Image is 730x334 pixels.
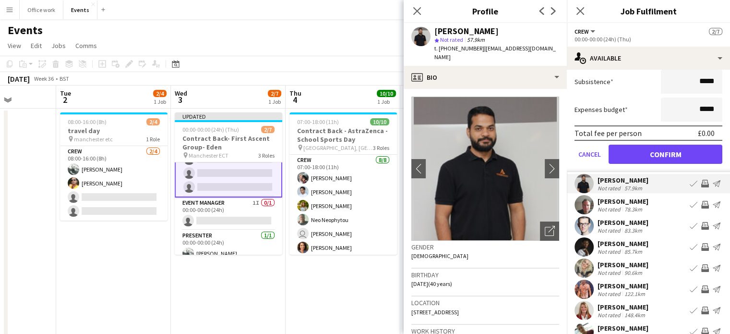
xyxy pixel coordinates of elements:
span: 3 [173,94,187,105]
span: t. [PHONE_NUMBER] [434,45,484,52]
span: 08:00-16:00 (8h) [68,118,107,125]
h3: Contract Back- First Ascent Group- Eden [175,134,282,151]
div: [PERSON_NAME] [598,260,648,269]
div: 1 Job [154,98,166,105]
span: Week 36 [32,75,56,82]
div: [PERSON_NAME] [598,218,648,227]
button: Office work [20,0,63,19]
app-job-card: 08:00-16:00 (8h)2/4travel day manchester etc1 RoleCrew2/408:00-16:00 (8h)[PERSON_NAME][PERSON_NAME] [60,112,168,221]
span: Not rated [440,36,463,43]
span: View [8,41,21,50]
div: [PERSON_NAME] [598,239,648,248]
app-job-card: 07:00-18:00 (11h)10/10Contract Back - AstraZenca - School Sports Day [GEOGRAPHIC_DATA], [GEOGRAPH... [289,112,397,255]
div: [PERSON_NAME] [598,197,648,206]
span: [DATE] (40 years) [411,280,452,287]
app-card-role: Presenter1/100:00-00:00 (24h)[PERSON_NAME] [175,230,282,263]
span: [GEOGRAPHIC_DATA], [GEOGRAPHIC_DATA], [GEOGRAPHIC_DATA], [GEOGRAPHIC_DATA] [303,144,373,151]
h3: Location [411,298,559,307]
div: 83.3km [622,227,644,234]
div: [PERSON_NAME] [598,303,648,311]
div: 1 Job [377,98,395,105]
app-card-role: Crew2/408:00-16:00 (8h)[PERSON_NAME][PERSON_NAME] [60,146,168,221]
span: [STREET_ADDRESS] [411,309,459,316]
div: [DATE] [8,74,30,84]
span: 00:00-00:00 (24h) (Thu) [182,126,239,133]
div: 90.6km [622,269,644,276]
h1: Events [8,23,43,37]
img: Crew avatar or photo [411,97,559,241]
div: BST [60,75,69,82]
a: View [4,39,25,52]
span: Thu [289,89,301,98]
span: Edit [31,41,42,50]
div: 57.9km [622,185,644,192]
h3: Gender [411,243,559,251]
span: [DEMOGRAPHIC_DATA] [411,252,468,260]
h3: Contract Back - AstraZenca - School Sports Day [289,126,397,144]
div: Total fee per person [574,128,642,138]
span: Wed [175,89,187,98]
a: Comms [72,39,101,52]
h3: Profile [404,5,567,17]
div: [PERSON_NAME] [598,282,648,290]
div: Not rated [598,206,622,213]
h3: Job Fulfilment [567,5,730,17]
span: 3 Roles [373,144,389,151]
div: [PERSON_NAME] [598,324,648,333]
span: 2 [59,94,71,105]
span: 07:00-18:00 (11h) [297,118,339,125]
h3: travel day [60,126,168,135]
label: Expenses budget [574,105,628,114]
div: Not rated [598,248,622,255]
span: 10/10 [370,118,389,125]
button: Crew [574,28,597,35]
div: Open photos pop-in [540,222,559,241]
div: £0.00 [698,128,715,138]
app-card-role: Event Manager1I0/100:00-00:00 (24h) [175,198,282,230]
div: Updated [175,112,282,120]
span: | [EMAIL_ADDRESS][DOMAIN_NAME] [434,45,556,61]
app-card-role: Crew8/807:00-18:00 (11h)[PERSON_NAME][PERSON_NAME][PERSON_NAME]Neo Neophytou [PERSON_NAME][PERSON... [289,155,397,285]
div: Not rated [598,227,622,234]
div: 78.3km [622,206,644,213]
span: 2/7 [268,90,281,97]
span: 2/4 [153,90,167,97]
app-job-card: Updated00:00-00:00 (24h) (Thu)2/7Contract Back- First Ascent Group- Eden Manchester ECT3 RolesCre... [175,112,282,255]
a: Edit [27,39,46,52]
div: Not rated [598,185,622,192]
span: Crew [574,28,589,35]
div: Not rated [598,290,622,297]
div: 00:00-00:00 (24h) (Thu) [574,36,722,43]
div: 148.4km [622,311,647,319]
div: 1 Job [268,98,281,105]
div: Available [567,47,730,70]
div: 122.1km [622,290,647,297]
span: 1 Role [146,136,160,143]
div: [PERSON_NAME] [598,176,648,185]
span: 57.9km [465,36,487,43]
span: 2/7 [709,28,722,35]
span: Manchester ECT [189,152,228,159]
span: Comms [75,41,97,50]
span: 5 [403,94,412,105]
div: 85.7km [622,248,644,255]
button: Events [63,0,97,19]
span: Jobs [51,41,66,50]
div: Not rated [598,269,622,276]
span: manchester etc [74,136,113,143]
span: 2/4 [146,118,160,125]
button: Confirm [609,145,722,164]
div: Bio [404,66,567,89]
a: Jobs [48,39,70,52]
span: 10/10 [377,90,396,97]
button: Cancel [574,145,605,164]
span: 3 Roles [258,152,275,159]
div: Not rated [598,311,622,319]
span: 2/7 [261,126,275,133]
span: Tue [60,89,71,98]
div: [PERSON_NAME] [434,27,499,36]
label: Subsistence [574,77,613,86]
